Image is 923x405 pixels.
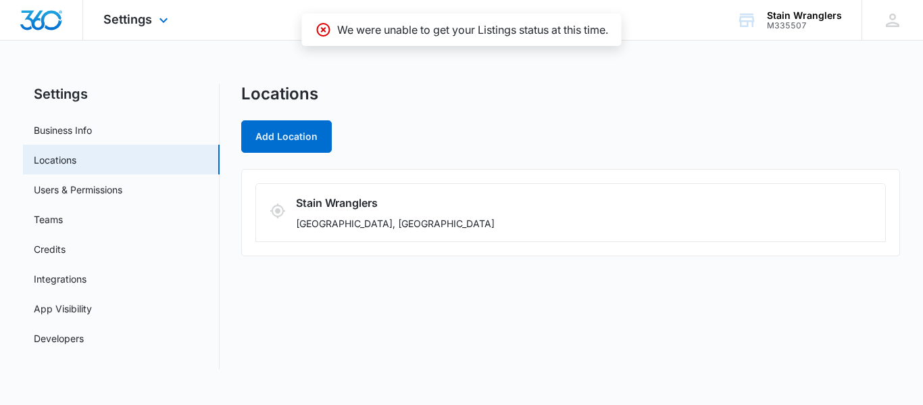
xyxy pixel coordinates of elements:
[23,84,220,104] h2: Settings
[34,212,63,227] a: Teams
[34,331,84,346] a: Developers
[767,10,842,21] div: account name
[34,123,92,137] a: Business Info
[337,22,608,38] p: We were unable to get your Listings status at this time.
[103,12,152,26] span: Settings
[767,21,842,30] div: account id
[296,216,720,231] p: [GEOGRAPHIC_DATA], [GEOGRAPHIC_DATA]
[34,153,76,167] a: Locations
[296,195,720,211] h3: Stain Wranglers
[34,302,92,316] a: App Visibility
[34,272,86,286] a: Integrations
[34,242,66,256] a: Credits
[241,130,332,142] a: Add Location
[241,120,332,153] button: Add Location
[241,84,318,104] h1: Locations
[34,183,122,197] a: Users & Permissions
